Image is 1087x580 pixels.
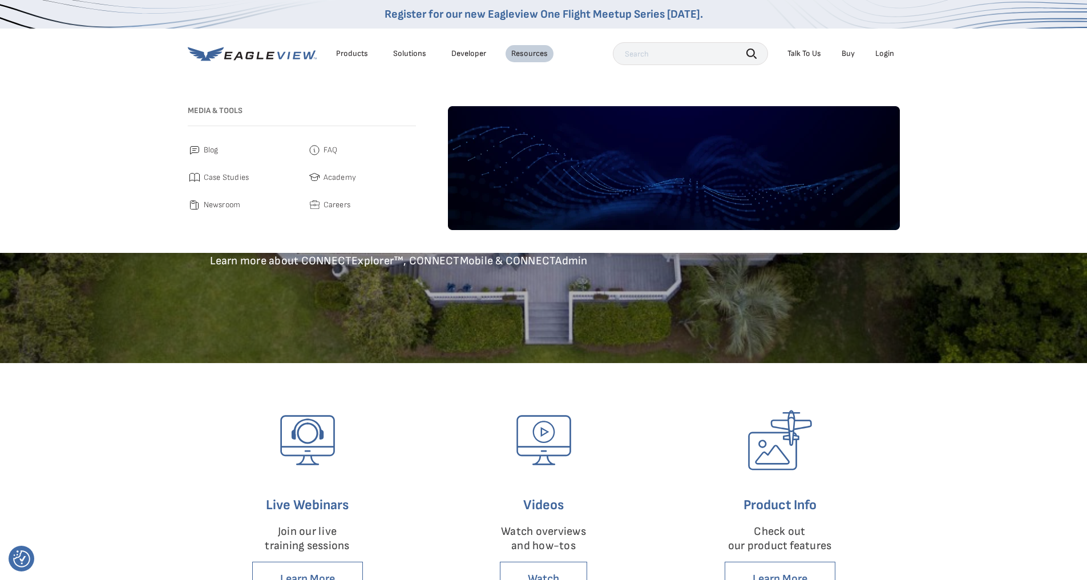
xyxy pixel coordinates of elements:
[875,49,894,59] div: Login
[308,198,321,212] img: careers.svg
[446,494,641,516] h6: Videos
[210,254,878,268] p: Learn more about CONNECTExplorer™, CONNECTMobile & CONNECTAdmin
[324,143,338,157] span: FAQ
[842,49,855,59] a: Buy
[451,49,486,59] a: Developer
[308,143,416,157] a: FAQ
[308,143,321,157] img: faq.svg
[446,525,641,553] p: Watch overviews and how-tos
[385,7,703,21] a: Register for our new Eagleview One Flight Meetup Series [DATE].
[188,198,201,212] img: newsroom.svg
[308,171,416,184] a: Academy
[204,171,249,184] span: Case Studies
[682,494,878,516] h6: Product Info
[188,171,296,184] a: Case Studies
[324,171,357,184] span: Academy
[613,42,768,65] input: Search
[210,494,405,516] h6: Live Webinars
[336,49,368,59] div: Products
[204,198,241,212] span: Newsroom
[13,550,30,567] button: Consent Preferences
[188,106,416,116] h3: Media & Tools
[13,550,30,567] img: Revisit consent button
[188,143,296,157] a: Blog
[188,143,201,157] img: blog.svg
[204,143,219,157] span: Blog
[511,49,548,59] div: Resources
[308,198,416,212] a: Careers
[188,171,201,184] img: case_studies.svg
[448,106,900,230] img: default-image.webp
[210,525,405,553] p: Join our live training sessions
[308,171,321,184] img: academy.svg
[393,49,426,59] div: Solutions
[324,198,351,212] span: Careers
[787,49,821,59] div: Talk To Us
[188,198,296,212] a: Newsroom
[682,525,878,553] p: Check out our product features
